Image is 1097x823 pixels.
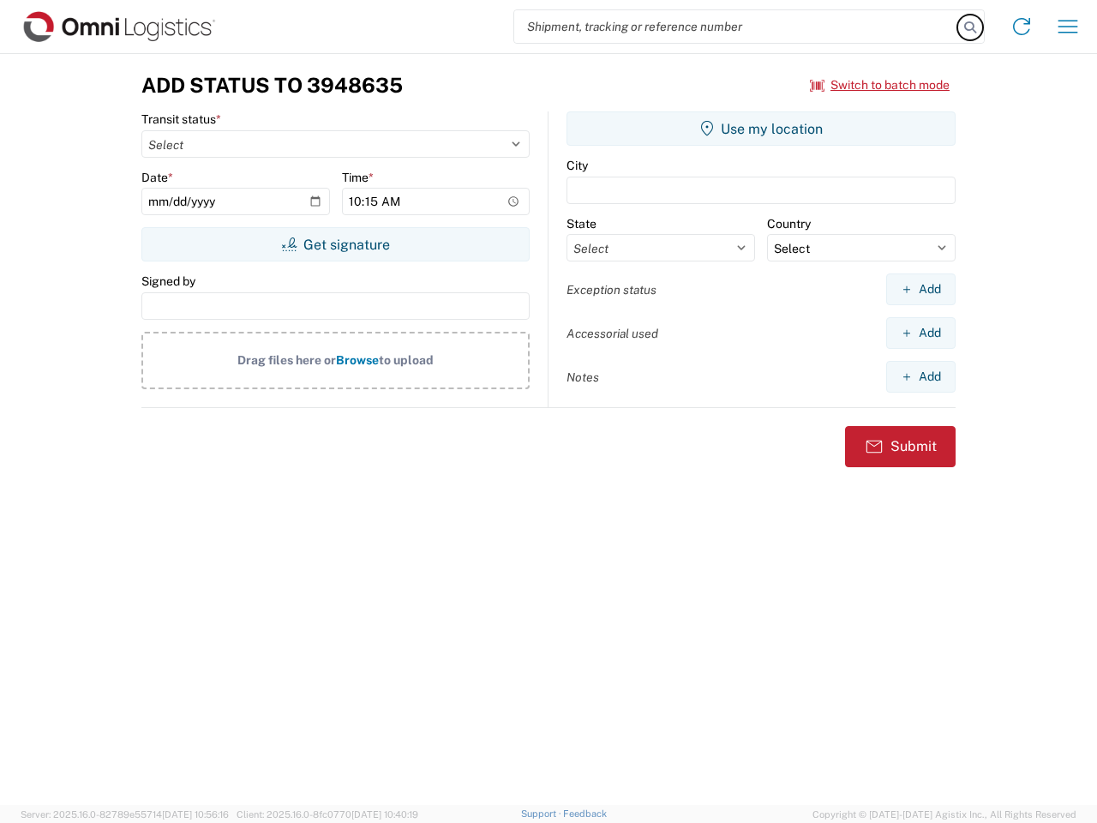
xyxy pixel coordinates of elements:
[237,809,418,820] span: Client: 2025.16.0-8fc0770
[845,426,956,467] button: Submit
[566,326,658,341] label: Accessorial used
[810,71,950,99] button: Switch to batch mode
[351,809,418,820] span: [DATE] 10:40:19
[141,111,221,127] label: Transit status
[141,227,530,261] button: Get signature
[141,170,173,185] label: Date
[566,282,656,297] label: Exception status
[21,809,229,820] span: Server: 2025.16.0-82789e55714
[566,216,596,231] label: State
[237,353,336,367] span: Drag files here or
[141,73,403,98] h3: Add Status to 3948635
[566,158,588,173] label: City
[886,273,956,305] button: Add
[566,369,599,385] label: Notes
[141,273,195,289] label: Signed by
[566,111,956,146] button: Use my location
[521,808,564,819] a: Support
[886,317,956,349] button: Add
[336,353,379,367] span: Browse
[767,216,811,231] label: Country
[886,361,956,393] button: Add
[379,353,434,367] span: to upload
[563,808,607,819] a: Feedback
[812,807,1076,822] span: Copyright © [DATE]-[DATE] Agistix Inc., All Rights Reserved
[342,170,374,185] label: Time
[162,809,229,820] span: [DATE] 10:56:16
[514,10,958,43] input: Shipment, tracking or reference number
